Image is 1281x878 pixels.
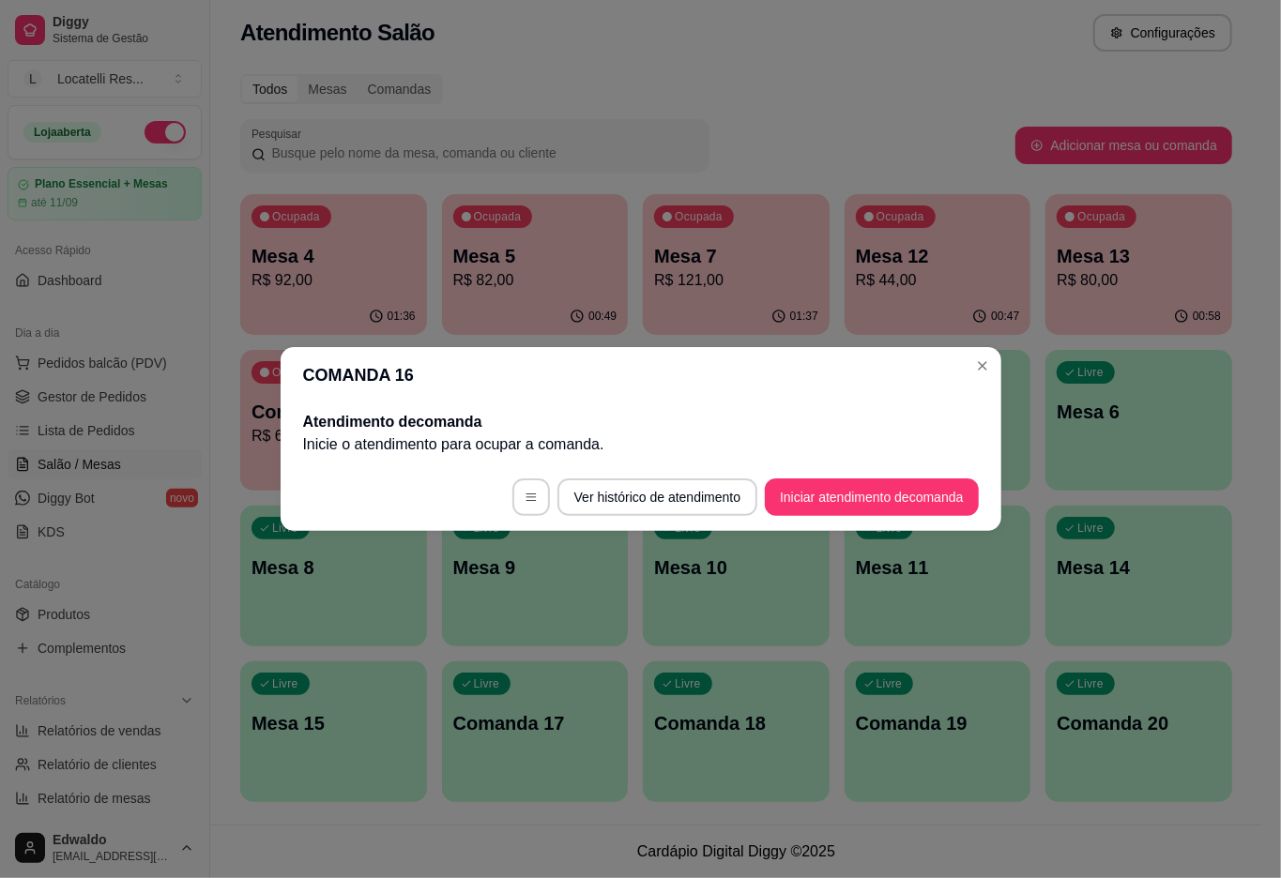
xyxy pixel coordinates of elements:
[968,351,998,381] button: Close
[765,478,978,516] button: Iniciar atendimento decomanda
[281,347,1001,403] header: COMANDA 16
[303,433,979,456] p: Inicie o atendimento para ocupar a comanda .
[557,478,757,516] button: Ver histórico de atendimento
[303,411,979,433] h2: Atendimento de comanda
